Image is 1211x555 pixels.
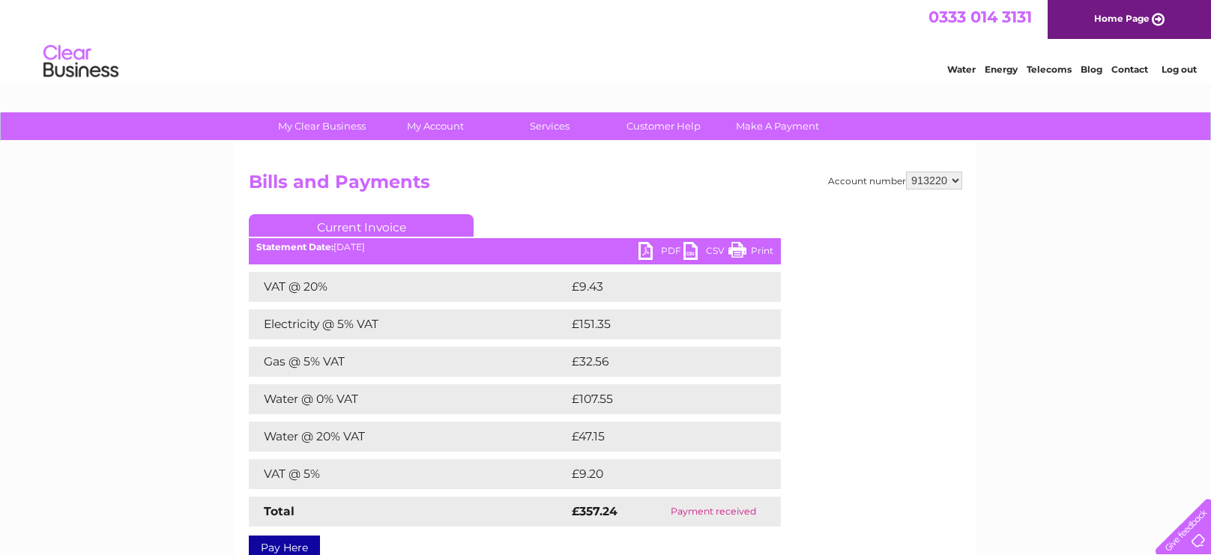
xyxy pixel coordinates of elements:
[928,7,1032,26] a: 0333 014 3131
[249,242,781,252] div: [DATE]
[374,112,498,140] a: My Account
[985,64,1018,75] a: Energy
[568,422,748,452] td: £47.15
[1081,64,1102,75] a: Blog
[602,112,725,140] a: Customer Help
[249,422,568,452] td: Water @ 20% VAT
[253,8,961,73] div: Clear Business is a trading name of Verastar Limited (registered in [GEOGRAPHIC_DATA] No. 3667643...
[249,384,568,414] td: Water @ 0% VAT
[568,309,752,339] td: £151.35
[683,242,728,264] a: CSV
[728,242,773,264] a: Print
[1162,64,1197,75] a: Log out
[568,384,752,414] td: £107.55
[828,172,962,189] div: Account number
[1027,64,1072,75] a: Telecoms
[488,112,611,140] a: Services
[568,459,746,489] td: £9.20
[264,504,295,518] strong: Total
[568,272,746,302] td: £9.43
[645,497,781,527] td: Payment received
[43,39,119,85] img: logo.png
[249,172,962,200] h2: Bills and Payments
[260,112,384,140] a: My Clear Business
[256,241,333,252] b: Statement Date:
[947,64,976,75] a: Water
[638,242,683,264] a: PDF
[568,347,750,377] td: £32.56
[249,214,474,237] a: Current Invoice
[572,504,617,518] strong: £357.24
[249,459,568,489] td: VAT @ 5%
[716,112,839,140] a: Make A Payment
[249,347,568,377] td: Gas @ 5% VAT
[249,272,568,302] td: VAT @ 20%
[1111,64,1148,75] a: Contact
[249,309,568,339] td: Electricity @ 5% VAT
